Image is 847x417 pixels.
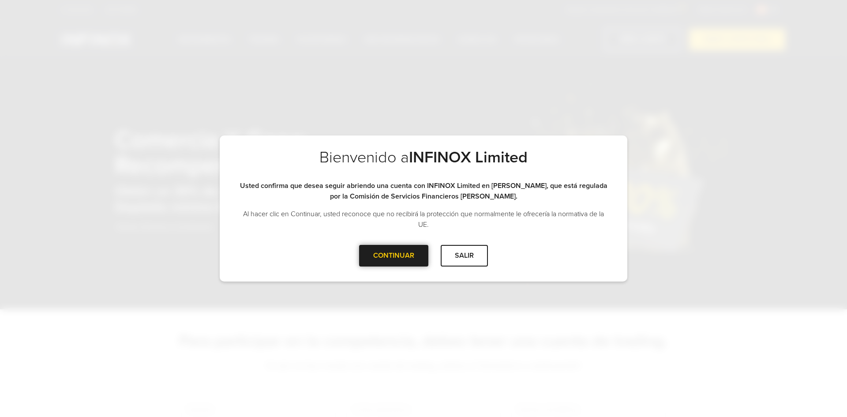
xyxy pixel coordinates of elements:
[441,245,488,267] div: SALIR
[237,148,610,180] h2: Bienvenido a
[409,148,528,167] strong: INFINOX Limited
[240,181,607,201] strong: Usted confirma que desea seguir abriendo una cuenta con INFINOX Limited en [PERSON_NAME], que est...
[237,209,610,230] p: Al hacer clic en Continuar, usted reconoce que no recibirá la protección que normalmente le ofrec...
[359,245,428,267] div: CONTINUAR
